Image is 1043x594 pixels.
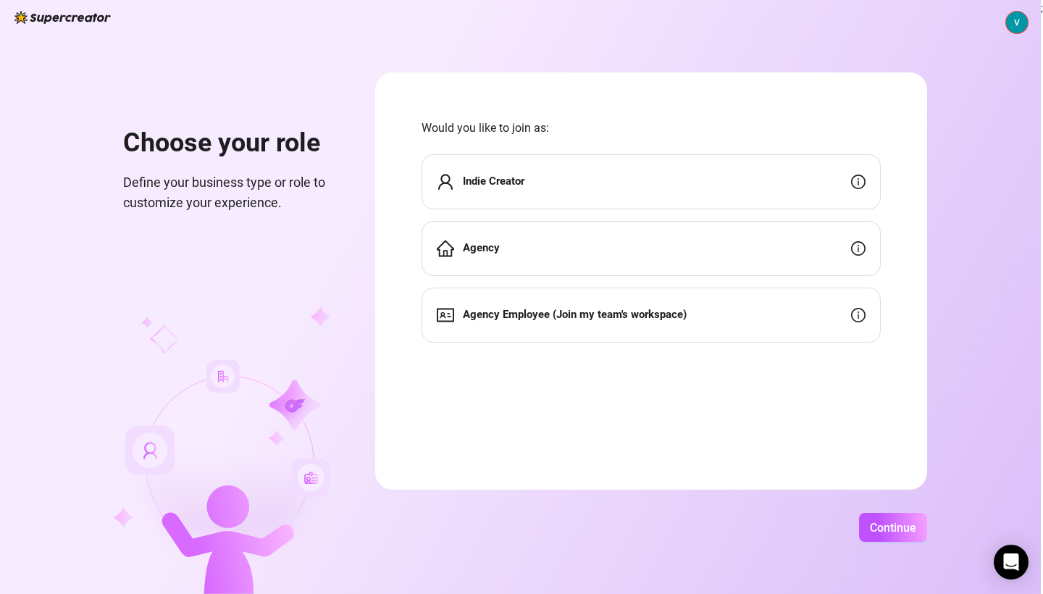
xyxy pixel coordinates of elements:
[437,306,454,324] span: idcard
[994,545,1029,580] div: Open Intercom Messenger
[463,175,524,188] strong: Indie Creator
[14,11,111,24] img: logo
[870,521,916,535] span: Continue
[463,241,500,254] strong: Agency
[1006,12,1028,33] img: ACg8ocK-Vt6eBOQtyhkwKJseLh0lAQX42A9sRcaZ_DXrIrqpqbY67g=s96-c
[123,127,340,159] h1: Choose your role
[463,308,687,321] strong: Agency Employee (Join my team's workspace)
[851,241,866,256] span: info-circle
[851,308,866,322] span: info-circle
[859,513,927,542] button: Continue
[437,173,454,191] span: user
[437,240,454,257] span: home
[422,119,881,137] span: Would you like to join as:
[123,172,340,214] span: Define your business type or role to customize your experience.
[851,175,866,189] span: info-circle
